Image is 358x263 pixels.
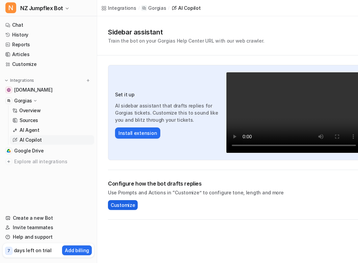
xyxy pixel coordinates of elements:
a: Gorgias [141,5,166,11]
a: Create a new Bot [3,213,94,223]
p: Overview [19,107,41,114]
span: / [168,5,169,11]
h1: Sidebar assistant [108,27,264,37]
a: Reports [3,40,94,49]
a: Help and support [3,232,94,242]
div: AI Copilot [178,4,200,11]
button: Install extension [115,127,160,139]
img: explore all integrations [5,158,12,165]
button: Integrations [3,77,36,84]
a: Integrations [101,4,136,11]
p: AI Copilot [20,137,42,143]
a: AI Copilot [171,4,200,11]
h3: Set it up [115,91,219,98]
a: History [3,30,94,40]
span: [DOMAIN_NAME] [14,87,52,93]
a: Overview [10,106,94,115]
span: N [5,2,16,13]
span: NZ Jumpflex Bot [20,3,63,13]
img: www.jumpflex.co.nz [7,88,11,92]
p: AI sidebar assistant that drafts replies for Gorgias tickets. Customize this to sound like you an... [115,102,219,123]
span: Google Drive [14,147,44,154]
p: Gorgias [14,97,32,104]
a: Sources [10,116,94,125]
a: AI Copilot [10,135,94,145]
a: Customize [3,59,94,69]
img: expand menu [4,78,9,83]
p: Sources [20,117,38,124]
p: days left on trial [14,247,52,254]
span: Customize [111,201,135,209]
p: 7 [7,248,10,254]
button: Customize [108,200,138,210]
img: Google Drive [7,149,11,153]
p: Train the bot on your Gorgias Help Center URL with our web crawler. [108,37,264,44]
div: Integrations [108,4,136,11]
a: Invite teammates [3,223,94,232]
a: Google DriveGoogle Drive [3,146,94,156]
a: Chat [3,20,94,30]
a: AI Agent [10,125,94,135]
p: AI Agent [20,127,39,134]
a: Explore all integrations [3,157,94,166]
a: www.jumpflex.co.nz[DOMAIN_NAME] [3,85,94,95]
img: Gorgias [7,99,11,103]
span: / [138,5,140,11]
p: Add billing [65,247,89,254]
p: Integrations [10,78,34,83]
img: menu_add.svg [86,78,90,83]
button: Add billing [62,245,92,255]
span: Explore all integrations [14,156,91,167]
p: Gorgias [148,5,166,11]
a: Articles [3,50,94,59]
